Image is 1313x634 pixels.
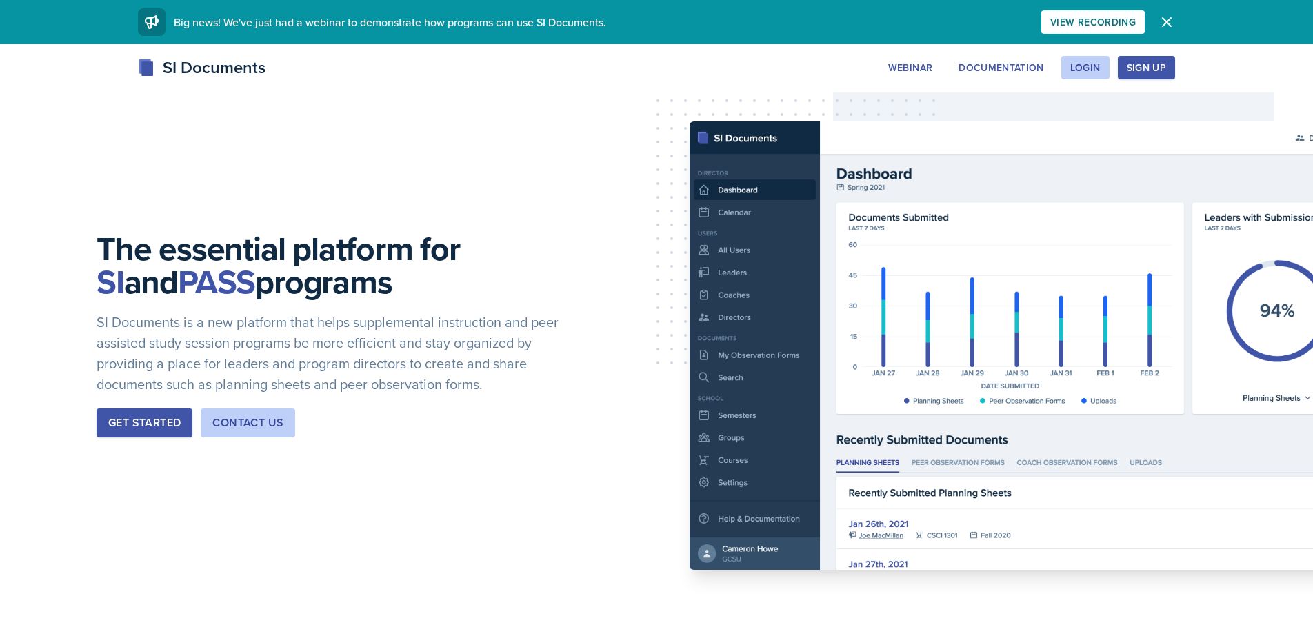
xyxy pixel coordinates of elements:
[888,62,932,73] div: Webinar
[1118,56,1175,79] button: Sign Up
[138,55,265,80] div: SI Documents
[959,62,1044,73] div: Documentation
[1070,62,1101,73] div: Login
[879,56,941,79] button: Webinar
[97,408,192,437] button: Get Started
[1041,10,1145,34] button: View Recording
[1050,17,1136,28] div: View Recording
[108,415,181,431] div: Get Started
[1061,56,1110,79] button: Login
[174,14,606,30] span: Big news! We've just had a webinar to demonstrate how programs can use SI Documents.
[201,408,295,437] button: Contact Us
[1127,62,1166,73] div: Sign Up
[212,415,283,431] div: Contact Us
[950,56,1053,79] button: Documentation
